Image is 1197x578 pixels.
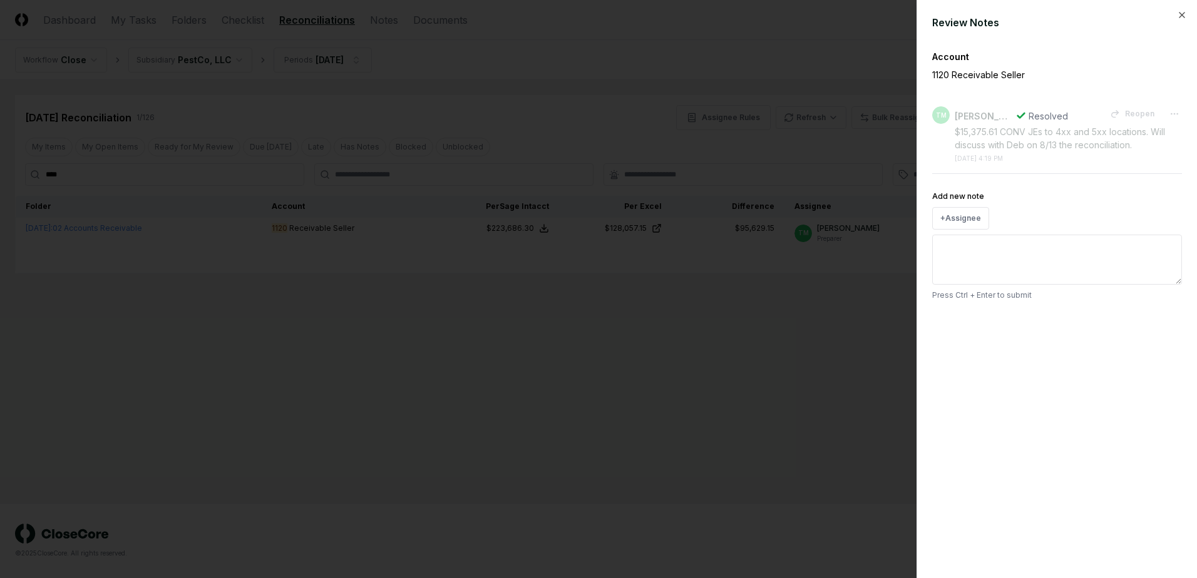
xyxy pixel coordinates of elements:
[936,111,947,120] span: TM
[932,290,1182,301] p: Press Ctrl + Enter to submit
[932,15,1182,30] div: Review Notes
[932,191,984,201] label: Add new note
[955,154,1003,163] div: [DATE] 4:19 PM
[955,125,1182,151] div: $15,375.61 CONV JEs to 4xx and 5xx locations. Will discuss with Deb on 8/13 the reconciliation.
[932,50,1182,63] div: Account
[1102,103,1162,125] button: Reopen
[1029,109,1068,123] div: Resolved
[932,68,1139,81] p: 1120 Receivable Seller
[932,207,989,230] button: +Assignee
[955,109,1011,123] div: [PERSON_NAME]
